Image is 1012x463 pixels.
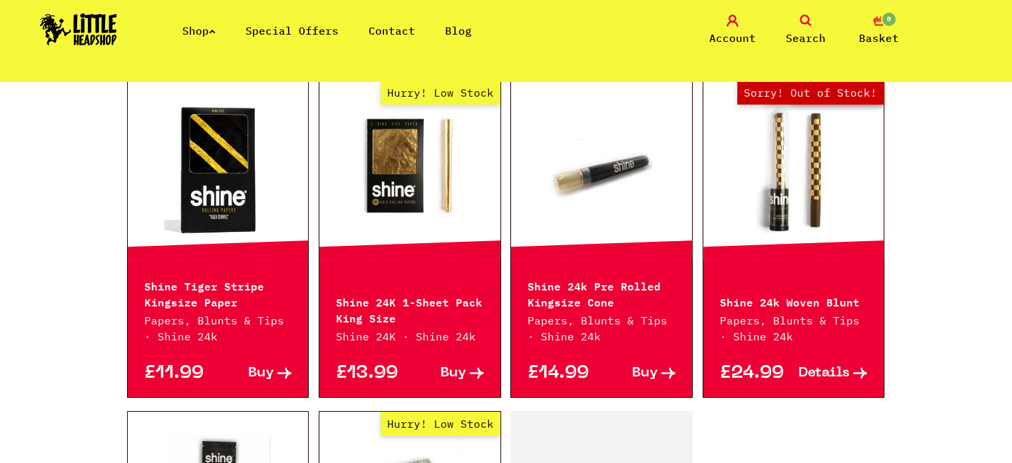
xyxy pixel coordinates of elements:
span: Buy [440,366,466,380]
p: Shine Tiger Stripe Kingsize Paper [144,277,292,309]
a: Blog [445,24,472,37]
span: Account [709,30,756,46]
p: Papers, Blunts & Tips · Shine 24k [144,312,292,344]
span: 0 [881,11,897,27]
a: Details [794,366,868,380]
p: Shine 24K 1-Sheet Pack King Size [336,293,484,325]
p: £11.99 [144,366,218,380]
a: Shop [182,24,216,37]
span: Details [798,366,850,380]
span: Basket [859,30,899,46]
span: Buy [248,366,274,380]
span: Hurry! Low Stock [381,81,500,105]
a: Out of Stock Hurry! Low Stock Sorry! Out of Stock! [703,104,884,237]
p: Papers, Blunts & Tips · Shine 24k [528,312,675,344]
a: Search [772,15,839,46]
a: Special Offers [246,24,339,37]
a: Buy [218,366,291,380]
a: Buy [601,366,675,380]
img: Little Head Shop Logo [40,13,117,45]
p: £24.99 [720,366,794,380]
p: Shine 24K · Shine 24k [336,328,484,344]
a: Hurry! Low Stock [319,104,500,237]
span: Hurry! Low Stock [381,412,500,436]
p: £14.99 [528,366,601,380]
p: Papers, Blunts & Tips · Shine 24k [720,312,868,344]
span: Sorry! Out of Stock! [737,81,884,105]
p: Shine 24k Pre Rolled Kingsize Cone [528,277,675,309]
a: 0 Basket [846,15,912,46]
span: Search [786,30,826,46]
p: Shine 24k Woven Blunt [720,293,868,309]
a: Buy [410,366,484,380]
span: Buy [632,366,658,380]
p: £13.99 [336,366,410,380]
a: Contact [369,24,415,37]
